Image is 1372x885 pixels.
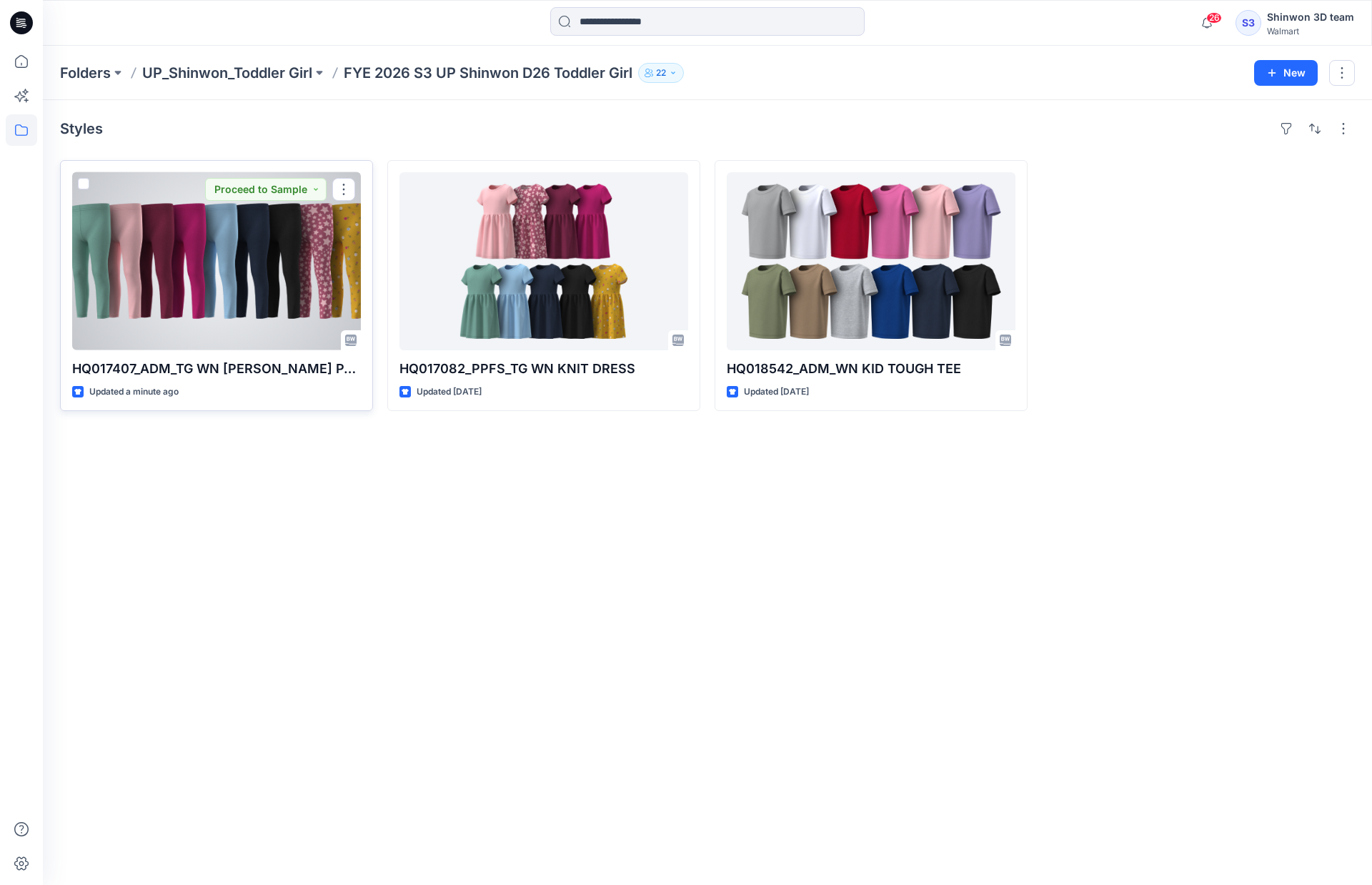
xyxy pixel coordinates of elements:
[399,172,688,350] a: HQ017082_PPFS_TG WN KNIT DRESS
[72,172,361,350] a: HQ017407_ADM_TG WN KINT PANT
[344,63,632,83] p: FYE 2026 S3 UP Shinwon D26 Toddler Girl
[60,120,103,137] h4: Styles
[1267,26,1354,36] div: Walmart
[744,385,809,400] p: Updated [DATE]
[1254,60,1318,86] button: New
[399,359,688,379] p: HQ017082_PPFS_TG WN KNIT DRESS
[727,359,1015,379] p: HQ018542_ADM_WN KID TOUGH TEE
[60,63,111,83] a: Folders
[72,359,361,379] p: HQ017407_ADM_TG WN [PERSON_NAME] PANT
[142,63,312,83] a: UP_Shinwon_Toddler Girl
[656,65,666,81] p: 22
[89,385,179,400] p: Updated a minute ago
[1206,12,1222,24] span: 26
[1236,10,1261,36] div: S3
[638,63,684,83] button: 22
[1267,9,1354,26] div: Shinwon 3D team
[727,172,1015,350] a: HQ018542_ADM_WN KID TOUGH TEE
[417,385,482,400] p: Updated [DATE]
